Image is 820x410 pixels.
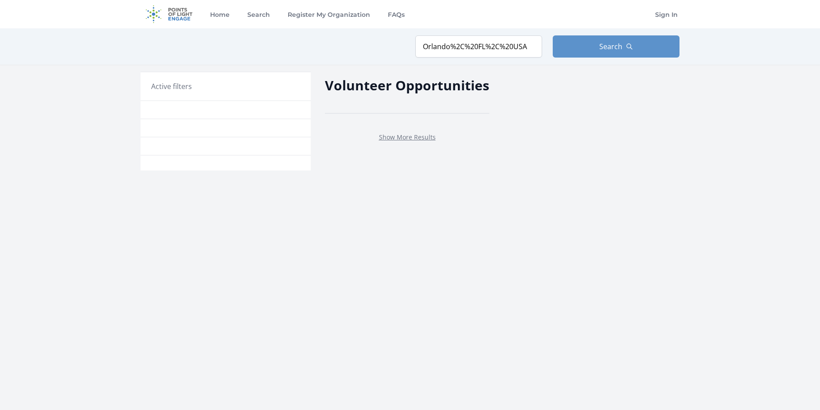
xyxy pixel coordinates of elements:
a: Show More Results [379,133,436,141]
h3: Active filters [151,81,192,92]
h2: Volunteer Opportunities [325,75,489,95]
span: Search [599,41,622,52]
input: Location [415,35,542,58]
button: Search [553,35,679,58]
